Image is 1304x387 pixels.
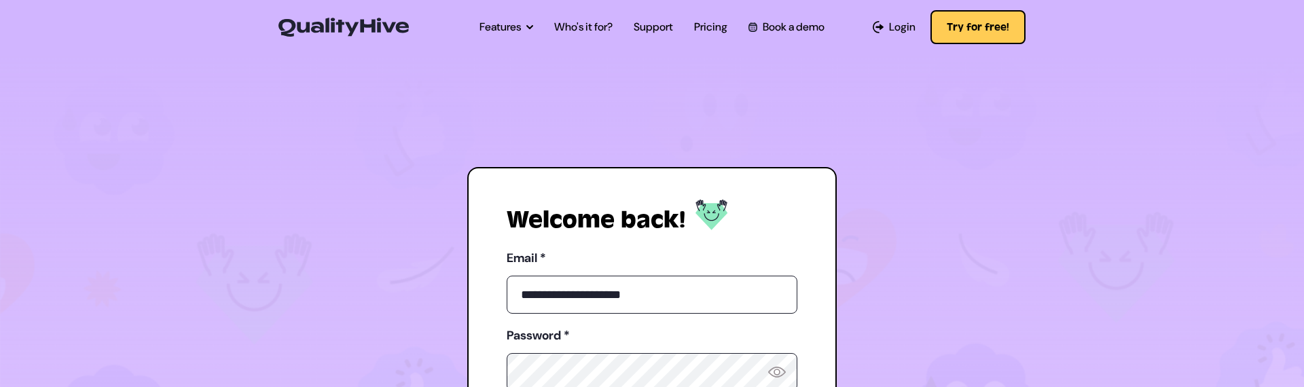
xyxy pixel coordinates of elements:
label: Email * [507,247,797,269]
span: Login [889,19,916,35]
a: Pricing [694,19,727,35]
a: Book a demo [748,19,825,35]
img: Log in to QualityHive [695,200,728,230]
h1: Welcome back! [507,206,685,234]
a: Who's it for? [554,19,613,35]
a: Login [873,19,916,35]
label: Password * [507,325,797,346]
a: Support [634,19,673,35]
img: Reveal Password [768,367,786,377]
button: Try for free! [930,10,1026,44]
img: Book a QualityHive Demo [748,22,757,31]
img: QualityHive - Bug Tracking Tool [278,18,409,37]
a: Features [479,19,533,35]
